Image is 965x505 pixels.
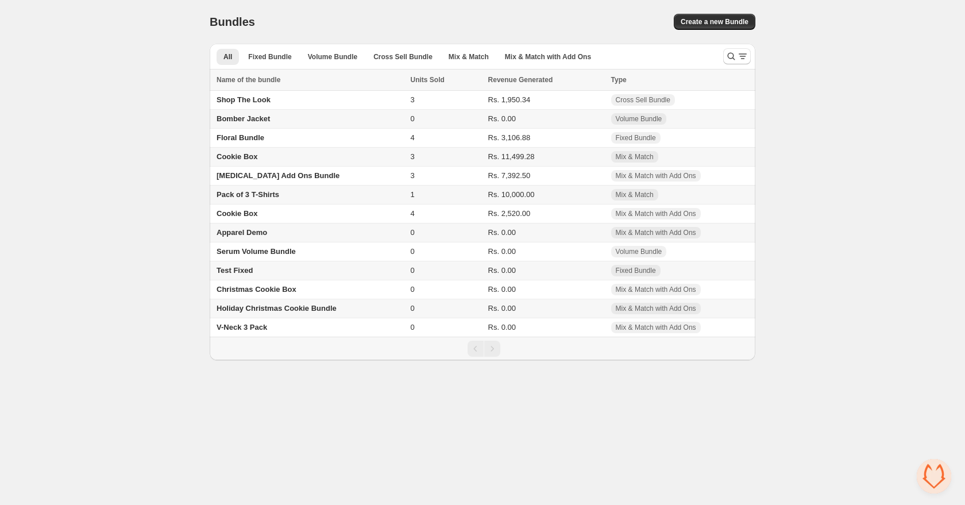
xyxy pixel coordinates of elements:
[488,304,516,313] span: Rs. 0.00
[488,133,531,142] span: Rs. 3,106.88
[449,52,489,61] span: Mix & Match
[217,74,403,86] div: Name of the bundle
[410,95,414,104] span: 3
[488,209,531,218] span: Rs. 2,520.00
[488,74,553,86] span: Revenue Generated
[410,304,414,313] span: 0
[917,459,951,494] a: Open chat
[488,152,535,161] span: Rs. 11,499.28
[410,209,414,218] span: 4
[217,152,258,161] span: Cookie Box
[488,95,531,104] span: Rs. 1,950.34
[308,52,357,61] span: Volume Bundle
[373,52,433,61] span: Cross Sell Bundle
[616,190,654,199] span: Mix & Match
[616,285,696,294] span: Mix & Match with Add Ons
[217,95,271,104] span: Shop The Look
[616,133,656,142] span: Fixed Bundle
[410,190,414,199] span: 1
[488,323,516,331] span: Rs. 0.00
[410,285,414,294] span: 0
[410,171,414,180] span: 3
[616,171,696,180] span: Mix & Match with Add Ons
[217,247,296,256] span: Serum Volume Bundle
[488,228,516,237] span: Rs. 0.00
[616,114,662,124] span: Volume Bundle
[217,266,253,275] span: Test Fixed
[217,304,337,313] span: Holiday Christmas Cookie Bundle
[217,285,296,294] span: Christmas Cookie Box
[488,74,565,86] button: Revenue Generated
[723,48,751,64] button: Search and filter results
[488,171,531,180] span: Rs. 7,392.50
[410,74,456,86] button: Units Sold
[410,74,444,86] span: Units Sold
[217,190,279,199] span: Pack of 3 T-Shirts
[674,14,755,30] button: Create a new Bundle
[505,52,591,61] span: Mix & Match with Add Ons
[616,152,654,161] span: Mix & Match
[217,114,270,123] span: Bomber Jacket
[223,52,232,61] span: All
[616,209,696,218] span: Mix & Match with Add Ons
[488,190,535,199] span: Rs. 10,000.00
[616,266,656,275] span: Fixed Bundle
[616,304,696,313] span: Mix & Match with Add Ons
[217,133,264,142] span: Floral Bundle
[410,323,414,331] span: 0
[410,133,414,142] span: 4
[410,247,414,256] span: 0
[488,247,516,256] span: Rs. 0.00
[217,209,258,218] span: Cookie Box
[616,247,662,256] span: Volume Bundle
[488,114,516,123] span: Rs. 0.00
[410,228,414,237] span: 0
[217,171,339,180] span: [MEDICAL_DATA] Add Ons Bundle
[210,337,755,360] nav: Pagination
[410,114,414,123] span: 0
[611,74,748,86] div: Type
[248,52,291,61] span: Fixed Bundle
[410,152,414,161] span: 3
[488,285,516,294] span: Rs. 0.00
[488,266,516,275] span: Rs. 0.00
[410,266,414,275] span: 0
[616,228,696,237] span: Mix & Match with Add Ons
[681,17,748,26] span: Create a new Bundle
[210,15,255,29] h1: Bundles
[217,228,267,237] span: Apparel Demo
[616,323,696,332] span: Mix & Match with Add Ons
[217,323,267,331] span: V-Neck 3 Pack
[616,95,670,105] span: Cross Sell Bundle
